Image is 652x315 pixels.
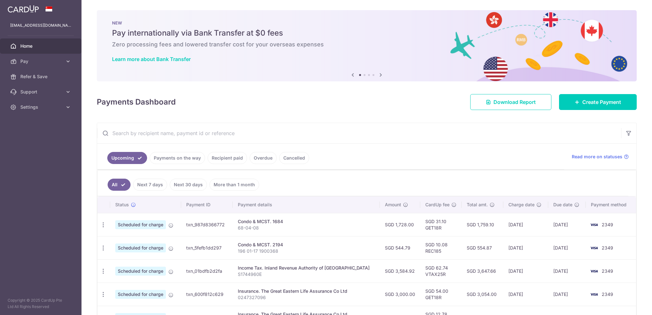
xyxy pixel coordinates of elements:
a: Next 30 days [170,179,207,191]
span: Support [20,89,62,95]
a: Download Report [470,94,551,110]
td: SGD 3,000.00 [380,283,420,306]
td: SGD 54.00 GET18R [420,283,462,306]
td: [DATE] [548,283,586,306]
span: Due date [553,202,572,208]
img: Bank Card [588,244,600,252]
div: Income Tax. Inland Revenue Authority of [GEOGRAPHIC_DATA] [238,265,375,271]
span: Charge date [508,202,535,208]
td: [DATE] [503,213,548,236]
td: SGD 1,728.00 [380,213,420,236]
span: Amount [385,202,401,208]
p: 68-04-08 [238,225,375,231]
p: 196 01-17 1900368 [238,248,375,254]
td: [DATE] [503,236,548,259]
th: Payment details [233,196,380,213]
a: Read more on statuses [572,154,629,160]
input: Search by recipient name, payment id or reference [97,123,621,143]
h5: Pay internationally via Bank Transfer at $0 fees [112,28,621,38]
span: CardUp fee [425,202,450,208]
td: SGD 62.74 VTAX25R [420,259,462,283]
p: S1744960E [238,271,375,277]
span: 2349 [602,222,613,227]
a: Learn more about Bank Transfer [112,56,191,62]
td: [DATE] [548,236,586,259]
a: Recipient paid [208,152,247,164]
td: [DATE] [503,283,548,306]
td: txn_01bdfb2d2fa [181,259,233,283]
span: 2349 [602,245,613,250]
a: Payments on the way [150,152,205,164]
div: Condo & MCST. 2194 [238,242,375,248]
img: CardUp [8,5,39,13]
span: Create Payment [582,98,621,106]
td: SGD 544.79 [380,236,420,259]
a: Next 7 days [133,179,167,191]
span: 2349 [602,291,613,297]
span: Total amt. [467,202,488,208]
td: SGD 31.10 GET18R [420,213,462,236]
span: Scheduled for charge [115,267,166,276]
span: Pay [20,58,62,65]
p: [EMAIL_ADDRESS][DOMAIN_NAME] [10,22,71,29]
span: 2349 [602,268,613,274]
img: Bank Card [588,221,600,229]
img: Bank transfer banner [97,10,637,81]
td: txn_5fefb1dd297 [181,236,233,259]
th: Payment method [586,196,636,213]
span: Settings [20,104,62,110]
td: [DATE] [548,259,586,283]
a: More than 1 month [209,179,259,191]
td: [DATE] [503,259,548,283]
p: NEW [112,20,621,25]
td: SGD 1,759.10 [462,213,503,236]
a: All [108,179,131,191]
span: Scheduled for charge [115,243,166,252]
div: Insurance. The Great Eastern Life Assurance Co Ltd [238,288,375,294]
span: Refer & Save [20,73,62,80]
a: Cancelled [279,152,309,164]
span: Home [20,43,62,49]
td: SGD 554.87 [462,236,503,259]
h6: Zero processing fees and lowered transfer cost for your overseas expenses [112,41,621,48]
td: txn_987d8366772 [181,213,233,236]
p: 0247327096 [238,294,375,301]
td: txn_600f812c629 [181,283,233,306]
a: Create Payment [559,94,637,110]
span: Read more on statuses [572,154,622,160]
span: Scheduled for charge [115,220,166,229]
span: Scheduled for charge [115,290,166,299]
a: Upcoming [107,152,147,164]
h4: Payments Dashboard [97,96,176,108]
img: Bank Card [588,267,600,275]
th: Payment ID [181,196,233,213]
td: [DATE] [548,213,586,236]
a: Overdue [250,152,277,164]
span: Download Report [493,98,536,106]
span: Status [115,202,129,208]
div: Condo & MCST. 1684 [238,218,375,225]
td: SGD 3,584.92 [380,259,420,283]
td: SGD 3,647.66 [462,259,503,283]
td: SGD 10.08 REC185 [420,236,462,259]
img: Bank Card [588,291,600,298]
td: SGD 3,054.00 [462,283,503,306]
